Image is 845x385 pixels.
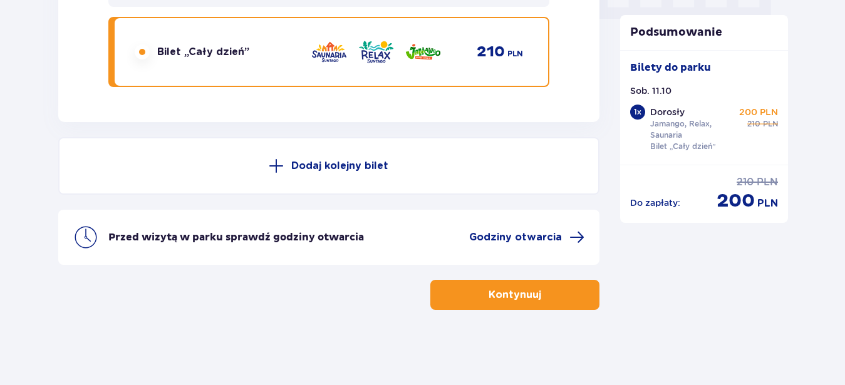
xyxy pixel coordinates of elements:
[489,288,541,302] p: Kontynuuj
[291,159,388,173] p: Dodaj kolejny bilet
[58,137,600,195] button: Dodaj kolejny bilet
[358,39,395,65] img: Relax
[507,48,523,59] span: PLN
[477,43,505,61] span: 210
[405,39,442,65] img: Jamango
[650,141,716,152] p: Bilet „Cały dzień”
[620,25,788,40] p: Podsumowanie
[650,106,685,118] p: Dorosły
[737,175,754,189] span: 210
[757,175,778,189] span: PLN
[650,118,737,141] p: Jamango, Relax, Saunaria
[739,106,778,118] p: 200 PLN
[430,280,599,310] button: Kontynuuj
[108,230,364,244] p: Przed wizytą w parku sprawdź godziny otwarcia
[630,105,645,120] div: 1 x
[763,118,778,130] span: PLN
[757,197,778,210] span: PLN
[747,118,760,130] span: 210
[630,197,680,209] p: Do zapłaty :
[630,85,671,97] p: Sob. 11.10
[157,45,249,59] span: Bilet „Cały dzień”
[469,230,584,245] a: Godziny otwarcia
[717,189,755,213] span: 200
[311,39,348,65] img: Saunaria
[630,61,711,74] p: Bilety do parku
[469,230,562,244] span: Godziny otwarcia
